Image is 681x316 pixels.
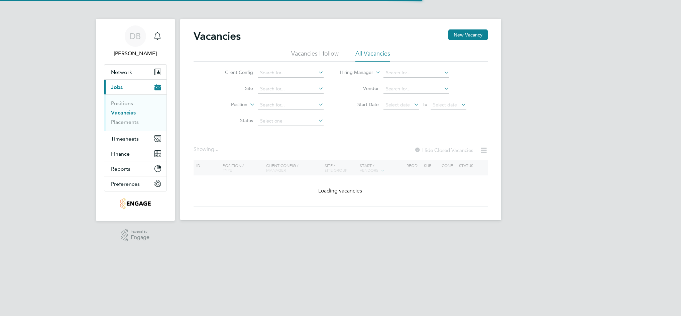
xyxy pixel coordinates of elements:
[340,101,379,107] label: Start Date
[215,117,253,124] label: Status
[104,25,167,58] a: DB[PERSON_NAME]
[291,50,339,62] li: Vacancies I follow
[355,50,390,62] li: All Vacancies
[214,146,218,153] span: ...
[104,198,167,209] a: Go to home page
[421,100,429,109] span: To
[104,80,166,94] button: Jobs
[194,29,241,43] h2: Vacancies
[130,32,141,41] span: DB
[340,85,379,91] label: Vendor
[414,147,473,153] label: Hide Closed Vacancies
[111,166,130,172] span: Reports
[215,85,253,91] label: Site
[111,151,130,157] span: Finance
[131,229,149,235] span: Powered by
[104,50,167,58] span: Daniel Bassett
[104,65,166,79] button: Network
[104,94,166,131] div: Jobs
[111,109,136,116] a: Vacancies
[209,101,247,108] label: Position
[433,102,457,108] span: Select date
[96,19,175,221] nav: Main navigation
[111,119,139,125] a: Placements
[386,102,410,108] span: Select date
[383,68,449,78] input: Search for...
[215,69,253,75] label: Client Config
[120,198,151,209] img: thornbaker-logo-retina.png
[258,84,324,94] input: Search for...
[104,146,166,161] button: Finance
[131,235,149,240] span: Engage
[194,146,220,153] div: Showing
[335,69,373,76] label: Hiring Manager
[258,100,324,110] input: Search for...
[448,29,488,40] button: New Vacancy
[111,136,139,142] span: Timesheets
[111,100,133,106] a: Positions
[258,116,324,126] input: Select one
[111,84,123,90] span: Jobs
[111,69,132,75] span: Network
[111,181,140,187] span: Preferences
[258,68,324,78] input: Search for...
[121,229,149,242] a: Powered byEngage
[104,131,166,146] button: Timesheets
[104,161,166,176] button: Reports
[104,176,166,191] button: Preferences
[383,84,449,94] input: Search for...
